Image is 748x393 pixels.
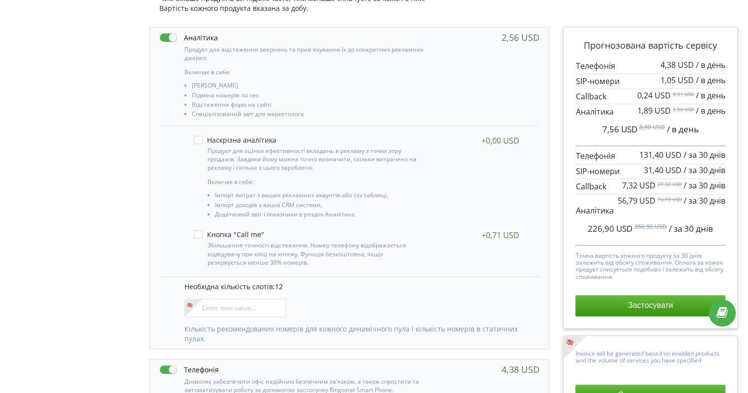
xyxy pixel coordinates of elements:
[660,75,694,86] span: 1,05 USD
[684,150,725,160] span: / за 30 днів
[575,348,725,364] p: Invoice will be generated based on enabled products and the volume of services you have specified
[637,105,671,116] span: 1,89 USD
[215,192,422,201] li: Імпорт витрат з ваших рекламних акаунтів або csv таблиці,
[602,123,637,135] span: 7,56 USD
[658,196,682,203] sup: 76,79 USD
[669,223,713,234] span: / за 30 днів
[184,282,530,292] p: Необхідна кількість слотів:
[639,123,665,131] sup: 8,90 USD
[667,123,699,135] span: / в день
[184,45,425,62] p: Продукт для відстеження звернень та прив'язування їх до конкретних рекламних джерел.
[673,91,694,97] sup: 0,91 USD
[160,364,219,375] label: Телефонія
[208,178,422,186] p: Включає в себе:
[634,222,667,231] sup: 266,90 USD
[575,196,725,216] p: Аналітика
[184,324,530,344] p: Кількість рекомендованих номерів для кожного динамічного пула і кількість номерів в статичних пулах.
[696,90,725,101] span: / в день
[575,76,725,87] p: SIP-номери
[150,3,550,13] div: Вартість кожного продукта вказана за добу.
[184,68,425,76] p: Включає в себе:
[684,180,725,191] span: / за 30 днів
[502,32,539,42] div: 2,56 USD
[575,181,725,192] p: Callback
[618,195,656,206] span: 56,79 USD
[160,32,218,43] label: Аналітика
[184,299,286,317] input: Enter new value...
[588,223,632,234] span: 226,90 USD
[275,282,283,291] span: 12
[658,181,682,187] sup: 27,32 USD
[192,101,425,111] li: Відстеження форм на сайті
[684,165,725,176] span: / за 30 днів
[622,180,656,191] span: 7,32 USD
[575,166,725,177] p: SIP-номери
[673,106,694,113] sup: 2,56 USD
[575,151,725,162] p: Телефонія
[575,60,725,72] p: Телефонія
[696,105,725,116] span: / в день
[575,91,725,102] p: Callback
[696,75,725,86] span: / в день
[644,165,682,176] span: 31,40 USD
[194,136,276,144] label: Наскрізна аналітика
[192,92,425,101] li: Підміна номерів по гео
[208,241,422,266] p: Збільшення точності відстеження. Номер телефону відображається відвідувачу при кліці на кнопку. Ф...
[575,250,725,281] p: Точна вартість кожного продукту за 30 днів залежить від обсягу споживання. Оплата за кожен продук...
[575,106,725,118] p: Аналітика
[215,211,422,220] li: Додатковий звіт і показники в розділі Аналітика.
[639,150,682,160] span: 131,40 USD
[194,230,264,239] label: Кнопка "Call me"
[208,147,422,172] p: Продукт для оцінки ефективності вкладень в рекламу з точки зору продажів. Завдяки йому можна точн...
[637,90,671,101] span: 0,24 USD
[481,136,519,146] div: +0,00 USD
[192,82,425,91] li: [PERSON_NAME]
[660,60,694,70] span: 4,38 USD
[502,364,539,374] div: 4,38 USD
[696,60,725,70] span: / в день
[481,230,519,240] div: +0,71 USD
[192,111,425,120] li: Спеціалізований звіт для маркетолога
[215,202,422,211] li: Імпорт доходів з вашої CRM системи,
[575,39,725,52] p: Прогнозована вартість сервісу
[684,195,725,206] span: / за 30 днів
[575,295,725,316] button: Застосувати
